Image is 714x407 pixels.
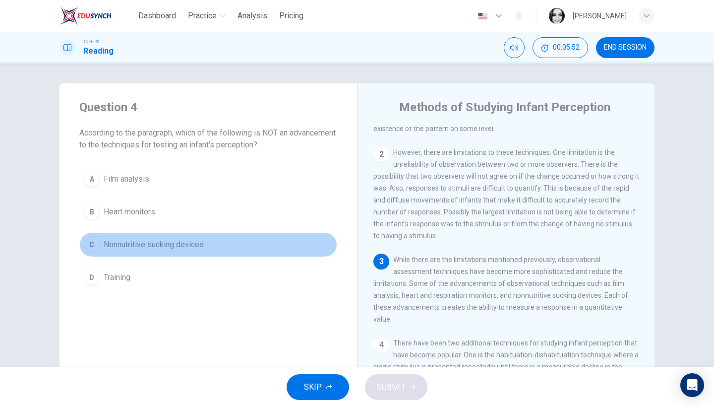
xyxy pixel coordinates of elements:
[604,44,647,52] span: END SESSION
[373,148,639,240] span: However, there are limitations to these techniques. One limitation is the unreliability of observ...
[275,7,307,25] button: Pricing
[188,10,217,22] span: Practice
[234,7,271,25] button: Analysis
[104,206,155,218] span: Heart monitors
[79,127,337,151] span: According to the paragraph, which of the following is NOT an advancement to the techniques for te...
[373,337,389,353] div: 4
[79,265,337,290] button: DTraining
[373,146,389,162] div: 2
[138,10,176,22] span: Dashboard
[596,37,654,58] button: END SESSION
[83,45,114,57] h1: Reading
[399,99,610,115] h4: Methods of Studying Infant Perception
[238,10,267,22] span: Analysis
[279,10,303,22] span: Pricing
[573,10,627,22] div: [PERSON_NAME]
[104,173,149,185] span: Film analysis
[134,7,180,25] button: Dashboard
[184,7,230,25] button: Practice
[504,37,525,58] div: Mute
[84,270,100,285] div: D
[680,373,704,397] div: Open Intercom Messenger
[79,167,337,192] button: AFilm analysis
[533,37,588,58] button: 00:05:52
[79,200,337,224] button: BHeart monitors
[84,237,100,253] div: C
[84,204,100,220] div: B
[476,12,489,20] img: en
[84,171,100,187] div: A
[104,271,130,283] span: Training
[79,99,337,115] h4: Question 4
[83,38,99,45] span: TOEFL®
[533,37,588,58] div: Hide
[104,239,204,251] span: Nonnutritive sucking devices
[549,8,565,24] img: Profile picture
[287,374,349,400] button: SKIP
[59,6,134,26] a: EduSynch logo
[304,380,322,394] span: SKIP
[553,44,580,52] span: 00:05:52
[373,254,389,270] div: 3
[373,256,628,323] span: While there are the limitations mentioned previously, observational assessment techniques have be...
[59,6,112,26] img: EduSynch logo
[79,232,337,257] button: CNonnutritive sucking devices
